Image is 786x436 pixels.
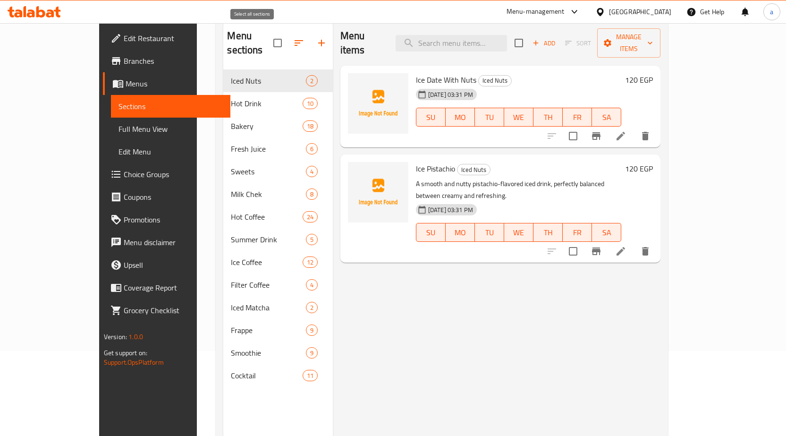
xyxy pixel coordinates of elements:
[223,115,332,137] div: Bakery18
[223,296,332,319] div: Iced Matcha2
[592,223,621,242] button: SA
[118,123,223,135] span: Full Menu View
[478,75,512,86] div: Iced Nuts
[103,254,230,276] a: Upsell
[223,183,332,205] div: Milk Chek8
[231,166,305,177] span: Sweets
[596,226,617,239] span: SA
[504,108,533,127] button: WE
[231,256,302,268] span: Ice Coffee
[111,95,230,118] a: Sections
[223,342,332,364] div: Smoothie9
[566,226,588,239] span: FR
[529,36,559,51] span: Add item
[457,164,490,175] div: Iced Nuts
[104,331,127,343] span: Version:
[306,188,318,200] div: items
[118,101,223,112] span: Sections
[223,92,332,115] div: Hot Drink10
[231,234,305,245] span: Summer Drink
[563,223,592,242] button: FR
[306,166,318,177] div: items
[124,282,223,293] span: Coverage Report
[103,231,230,254] a: Menu disclaimer
[303,370,318,381] div: items
[416,223,446,242] button: SU
[231,370,302,381] span: Cocktail
[306,143,318,154] div: items
[124,305,223,316] span: Grocery Checklist
[416,108,446,127] button: SU
[227,29,273,57] h2: Menu sections
[537,226,559,239] span: TH
[303,256,318,268] div: items
[303,211,318,222] div: items
[306,281,317,290] span: 4
[124,237,223,248] span: Menu disclaimer
[596,111,617,124] span: SA
[609,7,671,17] div: [GEOGRAPHIC_DATA]
[340,29,384,57] h2: Menu items
[634,125,657,147] button: delete
[118,146,223,157] span: Edit Menu
[420,111,442,124] span: SU
[416,178,621,202] p: A smooth and nutty pistachio-flavored iced drink, perfectly balanced between creamy and refreshing.
[475,223,504,242] button: TU
[231,302,305,313] span: Iced Matcha
[111,118,230,140] a: Full Menu View
[306,279,318,291] div: items
[566,111,588,124] span: FR
[231,98,302,109] div: Hot Drink
[559,36,597,51] span: Select section first
[479,226,500,239] span: TU
[615,130,626,142] a: Edit menu item
[103,299,230,322] a: Grocery Checklist
[306,347,318,359] div: items
[348,162,408,222] img: Ice Pistachio
[348,73,408,134] img: Ice Date With Nuts
[303,371,317,380] span: 11
[124,214,223,225] span: Promotions
[585,125,608,147] button: Branch-specific-item
[103,186,230,208] a: Coupons
[103,276,230,299] a: Coverage Report
[303,99,317,108] span: 10
[424,90,477,99] span: [DATE] 03:31 PM
[223,66,332,391] nav: Menu sections
[563,108,592,127] button: FR
[231,325,305,336] span: Frappe
[507,6,565,17] div: Menu-management
[223,160,332,183] div: Sweets4
[124,169,223,180] span: Choice Groups
[306,326,317,335] span: 9
[231,347,305,359] span: Smoothie
[223,137,332,160] div: Fresh Juice6
[625,73,653,86] h6: 120 EGP
[223,251,332,274] div: Ice Coffee12
[306,303,317,312] span: 2
[306,235,317,244] span: 5
[420,226,442,239] span: SU
[634,240,657,263] button: delete
[231,120,302,132] span: Bakery
[231,279,305,291] span: Filter Coffee
[104,347,147,359] span: Get support on:
[479,75,511,86] span: Iced Nuts
[446,108,475,127] button: MO
[103,163,230,186] a: Choice Groups
[111,140,230,163] a: Edit Menu
[533,108,563,127] button: TH
[508,226,530,239] span: WE
[449,111,471,124] span: MO
[126,78,223,89] span: Menus
[306,77,317,85] span: 2
[537,111,559,124] span: TH
[533,223,563,242] button: TH
[504,223,533,242] button: WE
